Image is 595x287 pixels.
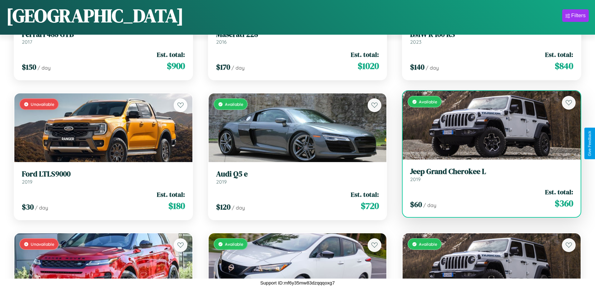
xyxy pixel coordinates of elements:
span: $ 720 [361,200,379,212]
a: Audi Q5 e2019 [216,170,379,185]
h1: [GEOGRAPHIC_DATA] [6,3,184,28]
span: $ 30 [22,202,34,212]
span: Available [225,101,243,107]
span: Est. total: [545,187,573,196]
a: Maserati 2282016 [216,30,379,45]
div: Give Feedback [588,131,592,156]
div: Filters [571,12,586,19]
span: / day [37,65,51,71]
span: Unavailable [31,101,54,107]
a: Ferrari 488 GTB2017 [22,30,185,45]
span: 2019 [216,179,227,185]
span: $ 60 [410,199,422,210]
span: Available [225,241,243,247]
span: Est. total: [545,50,573,59]
button: Filters [562,9,589,22]
span: / day [423,202,436,208]
span: $ 150 [22,62,36,72]
a: Ford LTLS90002019 [22,170,185,185]
span: / day [231,65,245,71]
span: Est. total: [157,190,185,199]
p: Support ID: mf6y35mw83dzqqqoxg7 [260,279,335,287]
span: Est. total: [157,50,185,59]
span: Est. total: [351,190,379,199]
span: Available [419,241,437,247]
h3: Jeep Grand Cherokee L [410,167,573,176]
span: Est. total: [351,50,379,59]
span: $ 900 [167,60,185,72]
span: Available [419,99,437,104]
a: BMW R 100 RS2023 [410,30,573,45]
h3: Audi Q5 e [216,170,379,179]
span: 2017 [22,39,32,45]
span: 2019 [22,179,32,185]
span: $ 180 [168,200,185,212]
span: 2019 [410,176,421,182]
span: $ 170 [216,62,230,72]
span: / day [35,205,48,211]
span: $ 1020 [358,60,379,72]
span: Unavailable [31,241,54,247]
span: $ 840 [555,60,573,72]
span: / day [232,205,245,211]
span: 2023 [410,39,421,45]
span: $ 140 [410,62,424,72]
span: $ 120 [216,202,231,212]
span: / day [426,65,439,71]
h3: Ford LTLS9000 [22,170,185,179]
span: 2016 [216,39,227,45]
span: $ 360 [555,197,573,210]
a: Jeep Grand Cherokee L2019 [410,167,573,182]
